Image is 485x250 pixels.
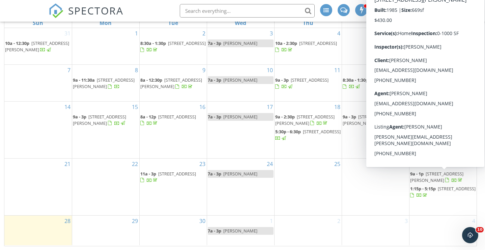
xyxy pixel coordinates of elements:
[274,64,342,101] td: Go to September 11, 2025
[410,186,436,192] span: 1:15p - 5:15p
[198,159,207,169] a: Go to September 23, 2025
[139,215,207,245] td: Go to September 30, 2025
[207,215,274,245] td: Go to October 1, 2025
[72,101,139,158] td: Go to September 15, 2025
[410,77,469,89] a: 9a - 1:30p [STREET_ADDRESS][US_STATE]
[410,170,476,185] a: 9a - 1p [STREET_ADDRESS][PERSON_NAME]
[140,171,156,177] span: 11a - 3p
[140,77,202,89] span: [STREET_ADDRESS][PERSON_NAME]
[336,216,342,226] a: Go to October 2, 2025
[410,76,476,91] a: 9a - 1:30p [STREET_ADDRESS][US_STATE]
[31,18,45,28] a: Sunday
[140,114,196,126] a: 8a - 12p [STREET_ADDRESS]
[134,28,139,39] a: Go to September 1, 2025
[275,114,335,126] a: 9a - 2:30p [STREET_ADDRESS][PERSON_NAME]
[410,39,476,54] a: 9:30a - 2p [STREET_ADDRESS]
[462,227,478,243] iframe: Intercom live chat
[4,158,72,215] td: Go to September 21, 2025
[299,40,337,46] span: [STREET_ADDRESS]
[63,102,72,112] a: Go to September 14, 2025
[139,101,207,158] td: Go to September 16, 2025
[468,102,477,112] a: Go to September 20, 2025
[223,40,257,46] span: [PERSON_NAME]
[140,77,162,83] span: 8a - 12:30p
[410,185,476,199] a: 1:15p - 5:15p [STREET_ADDRESS]
[403,216,409,226] a: Go to October 3, 2025
[468,65,477,76] a: Go to September 13, 2025
[410,77,469,89] span: [STREET_ADDRESS][US_STATE]
[409,64,477,101] td: Go to September 13, 2025
[140,170,206,185] a: 11a - 3p [STREET_ADDRESS]
[5,40,69,53] span: [STREET_ADDRESS][PERSON_NAME]
[140,76,206,91] a: 8a - 12:30p [STREET_ADDRESS][PERSON_NAME]
[208,40,221,46] span: 7a - 3p
[342,215,409,245] td: Go to October 3, 2025
[374,11,432,18] div: Spotlight Inspect, PLLC
[4,101,72,158] td: Go to September 14, 2025
[73,114,86,120] span: 9a - 3p
[410,77,430,83] span: 9a - 1:30p
[140,77,202,89] a: 8a - 12:30p [STREET_ADDRESS][PERSON_NAME]
[302,18,315,28] a: Thursday
[73,114,126,126] a: 9a - 3p [STREET_ADDRESS][PERSON_NAME]
[140,113,206,128] a: 8a - 12p [STREET_ADDRESS]
[275,77,289,83] span: 9a - 3p
[275,113,341,128] a: 9a - 2:30p [STREET_ADDRESS][PERSON_NAME]
[275,39,341,54] a: 10a - 2:30p [STREET_ADDRESS]
[342,64,409,101] td: Go to September 12, 2025
[140,114,156,120] span: 8a - 12p
[207,158,274,215] td: Go to September 24, 2025
[140,40,206,53] a: 8:30a - 1:30p [STREET_ADDRESS]
[343,77,408,89] a: 8:30a - 1:30p [STREET_ADDRESS]
[275,77,329,89] a: 9a - 3p [STREET_ADDRESS]
[409,101,477,158] td: Go to September 20, 2025
[268,28,274,39] a: Go to September 3, 2025
[291,77,329,83] span: [STREET_ADDRESS]
[208,171,221,177] span: 7a - 3p
[333,102,342,112] a: Go to September 18, 2025
[303,129,341,135] span: [STREET_ADDRESS]
[223,114,257,120] span: [PERSON_NAME]
[72,28,139,64] td: Go to September 1, 2025
[410,171,463,183] span: [STREET_ADDRESS][PERSON_NAME]
[342,101,409,158] td: Go to September 19, 2025
[5,40,69,53] a: 10a - 12:30p [STREET_ADDRESS][PERSON_NAME]
[158,171,196,177] span: [STREET_ADDRESS]
[410,40,430,46] span: 9:30a - 2p
[72,215,139,245] td: Go to September 29, 2025
[134,65,139,76] a: Go to September 8, 2025
[265,65,274,76] a: Go to September 10, 2025
[409,158,477,215] td: Go to September 27, 2025
[343,76,408,91] a: 8:30a - 1:30p [STREET_ADDRESS]
[201,28,207,39] a: Go to September 2, 2025
[63,159,72,169] a: Go to September 21, 2025
[63,216,72,226] a: Go to September 28, 2025
[274,101,342,158] td: Go to September 18, 2025
[140,171,196,183] a: 11a - 3p [STREET_ADDRESS]
[471,216,477,226] a: Go to October 4, 2025
[73,77,135,89] a: 9a - 11:30a [STREET_ADDRESS][PERSON_NAME]
[49,9,123,23] a: SPECTORA
[403,28,409,39] a: Go to September 5, 2025
[274,215,342,245] td: Go to October 2, 2025
[49,3,63,18] img: The Best Home Inspection Software - Spectora
[268,216,274,226] a: Go to October 1, 2025
[207,101,274,158] td: Go to September 17, 2025
[168,40,206,46] span: [STREET_ADDRESS]
[73,114,126,126] span: [STREET_ADDRESS][PERSON_NAME]
[275,114,295,120] span: 9a - 2:30p
[438,186,476,192] span: [STREET_ADDRESS]
[68,3,123,18] span: SPECTORA
[275,114,335,126] span: [STREET_ADDRESS][PERSON_NAME]
[5,39,71,54] a: 10a - 12:30p [STREET_ADDRESS][PERSON_NAME]
[73,113,139,128] a: 9a - 3p [STREET_ADDRESS][PERSON_NAME]
[336,28,342,39] a: Go to September 4, 2025
[207,28,274,64] td: Go to September 3, 2025
[140,39,206,54] a: 8:30a - 1:30p [STREET_ADDRESS]
[274,158,342,215] td: Go to September 25, 2025
[131,159,139,169] a: Go to September 22, 2025
[343,114,396,126] span: [STREET_ADDRESS][PERSON_NAME]
[383,4,427,11] div: [PERSON_NAME]
[73,77,95,83] span: 9a - 11:30a
[409,215,477,245] td: Go to October 4, 2025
